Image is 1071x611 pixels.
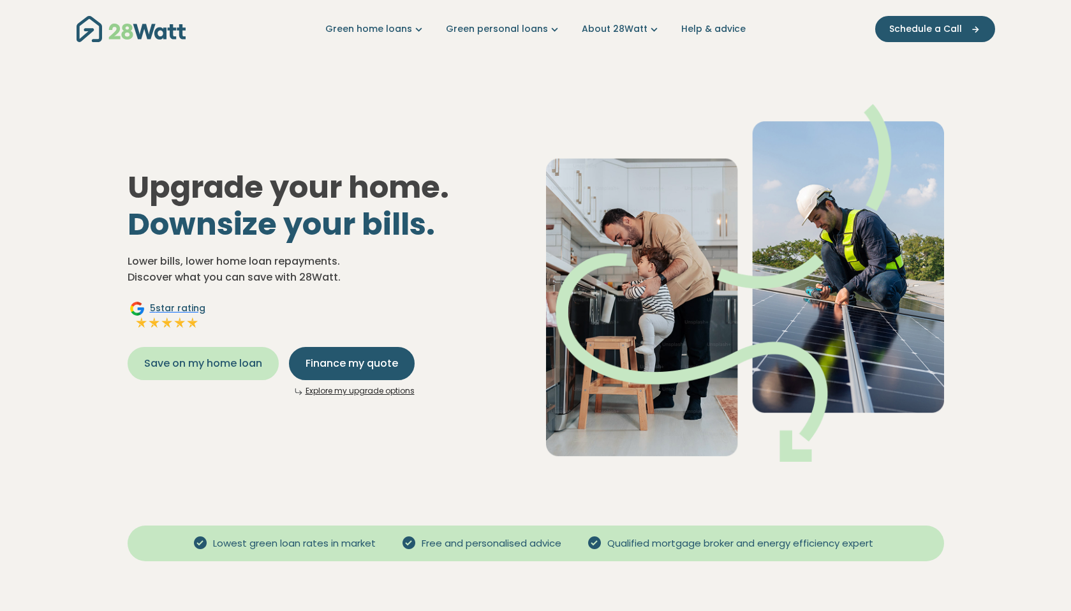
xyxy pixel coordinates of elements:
[306,385,415,396] a: Explore my upgrade options
[144,356,262,371] span: Save on my home loan
[150,302,205,315] span: 5 star rating
[582,22,661,36] a: About 28Watt
[128,347,279,380] button: Save on my home loan
[161,316,174,329] img: Full star
[325,22,425,36] a: Green home loans
[208,536,381,551] span: Lowest green loan rates in market
[875,16,995,42] button: Schedule a Call
[77,13,995,45] nav: Main navigation
[128,301,207,332] a: Google5star ratingFull starFull starFull starFull starFull star
[174,316,186,329] img: Full star
[77,16,186,42] img: 28Watt
[289,347,415,380] button: Finance my quote
[129,301,145,316] img: Google
[602,536,878,551] span: Qualified mortgage broker and energy efficiency expert
[306,356,398,371] span: Finance my quote
[135,316,148,329] img: Full star
[128,203,435,246] span: Downsize your bills.
[546,104,944,462] img: Dad helping toddler
[148,316,161,329] img: Full star
[186,316,199,329] img: Full star
[128,169,526,242] h1: Upgrade your home.
[446,22,561,36] a: Green personal loans
[681,22,746,36] a: Help & advice
[889,22,962,36] span: Schedule a Call
[417,536,566,551] span: Free and personalised advice
[128,253,526,286] p: Lower bills, lower home loan repayments. Discover what you can save with 28Watt.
